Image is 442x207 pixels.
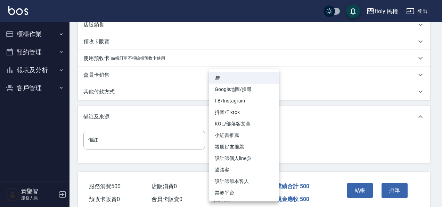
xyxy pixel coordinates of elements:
li: Google地圖/搜尋 [209,84,279,95]
li: 抖音/Tiktok [209,107,279,118]
li: 票券平台 [209,187,279,199]
li: 親朋好友推薦 [209,141,279,153]
li: FB/Instagram [209,95,279,107]
li: KOL/部落客文章 [209,118,279,130]
li: 設計師個人line@ [209,153,279,164]
li: 設計師原本客人 [209,176,279,187]
li: 小紅書推薦 [209,130,279,141]
em: 無 [215,74,220,82]
li: 過路客 [209,164,279,176]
